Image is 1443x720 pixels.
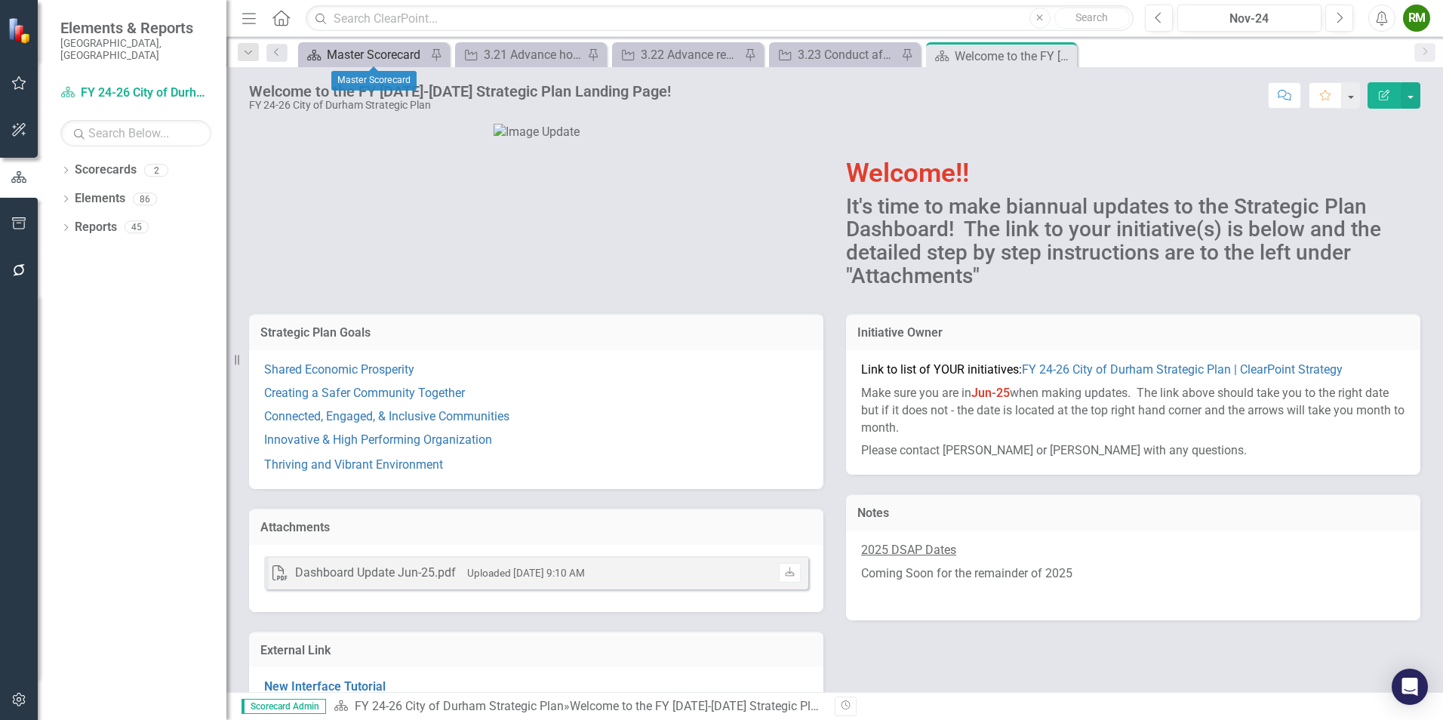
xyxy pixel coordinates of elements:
[955,47,1073,66] div: Welcome to the FY [DATE]-[DATE] Strategic Plan Landing Page!
[60,120,211,146] input: Search Below...
[242,699,326,714] span: Scorecard Admin
[846,158,969,189] span: Welcome!!
[846,195,1420,288] h2: It's time to make biannual updates to the Strategic Plan Dashboard! The link to your initiative(s...
[641,45,740,64] div: 3.22 Advance rental housing programs
[264,409,509,423] a: Connected, Engaged, & Inclusive Communities
[60,19,211,37] span: Elements & Reports
[773,45,897,64] a: 3.23 Conduct affordable housing research
[260,644,812,657] h3: External Link
[264,457,443,472] a: Thriving and Vibrant Environment
[125,221,149,234] div: 45
[295,565,456,582] div: Dashboard Update Jun-25.pdf
[334,698,823,715] div: »
[260,521,812,534] h3: Attachments
[144,164,168,177] div: 2
[302,45,426,64] a: Master Scorecard
[467,567,585,579] small: Uploaded [DATE] 9:10 AM
[133,192,157,205] div: 86
[861,562,1405,586] p: Coming Soon for the remainder of 2025
[798,45,897,64] div: 3.23 Conduct affordable housing research
[264,432,492,447] a: Innovative & High Performing Organization
[264,362,414,377] a: Shared Economic Prosperity
[306,5,1134,32] input: Search ClearPoint...
[327,45,426,64] div: Master Scorecard
[484,45,583,64] div: 3.21 Advance home ownership programs
[260,326,812,340] h3: Strategic Plan Goals
[1075,11,1108,23] span: Search
[570,699,904,713] div: Welcome to the FY [DATE]-[DATE] Strategic Plan Landing Page!
[616,45,740,64] a: 3.22 Advance rental housing programs
[264,679,386,694] a: New Interface Tutorial
[459,45,583,64] a: 3.21 Advance home ownership programs
[857,506,1409,520] h3: Notes
[75,219,117,236] a: Reports
[1392,669,1428,705] div: Open Intercom Messenger
[331,71,417,91] div: Master Scorecard
[75,162,137,179] a: Scorecards
[494,124,580,141] img: Image Update
[861,362,1343,377] span: Link to list of YOUR initiatives:
[60,37,211,62] small: [GEOGRAPHIC_DATA], [GEOGRAPHIC_DATA]
[1403,5,1430,32] button: RM
[8,17,34,44] img: ClearPoint Strategy
[1183,10,1316,28] div: Nov-24
[861,439,1405,460] p: Please contact [PERSON_NAME] or [PERSON_NAME] with any questions.
[355,699,564,713] a: FY 24-26 City of Durham Strategic Plan
[861,543,956,557] u: 2025 DSAP Dates
[1177,5,1321,32] button: Nov-24
[971,386,1010,400] strong: Jun-25
[861,382,1405,440] p: Make sure you are in when making updates. The link above should take you to the right date but if...
[249,100,671,111] div: FY 24-26 City of Durham Strategic Plan
[857,326,1409,340] h3: Initiative Owner
[60,85,211,102] a: FY 24-26 City of Durham Strategic Plan
[264,386,465,400] a: Creating a Safer Community Together
[75,190,125,208] a: Elements
[1054,8,1130,29] button: Search
[249,83,671,100] div: Welcome to the FY [DATE]-[DATE] Strategic Plan Landing Page!
[1022,362,1343,377] a: FY 24-26 City of Durham Strategic Plan | ClearPoint Strategy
